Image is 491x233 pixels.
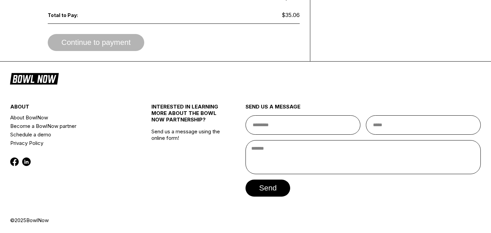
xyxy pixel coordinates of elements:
div: about [10,103,128,113]
span: Total to Pay: [48,12,98,18]
div: INTERESTED IN LEARNING MORE ABOUT THE BOWL NOW PARTNERSHIP? [151,103,222,128]
div: send us a message [245,103,481,115]
a: Privacy Policy [10,139,128,147]
a: Schedule a demo [10,130,128,139]
div: Send us a message using the online form! [151,88,222,217]
span: $35.06 [282,12,300,18]
button: send [245,180,290,197]
div: © 2025 BowlNow [10,217,481,223]
a: About BowlNow [10,113,128,122]
a: Become a BowlNow partner [10,122,128,130]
